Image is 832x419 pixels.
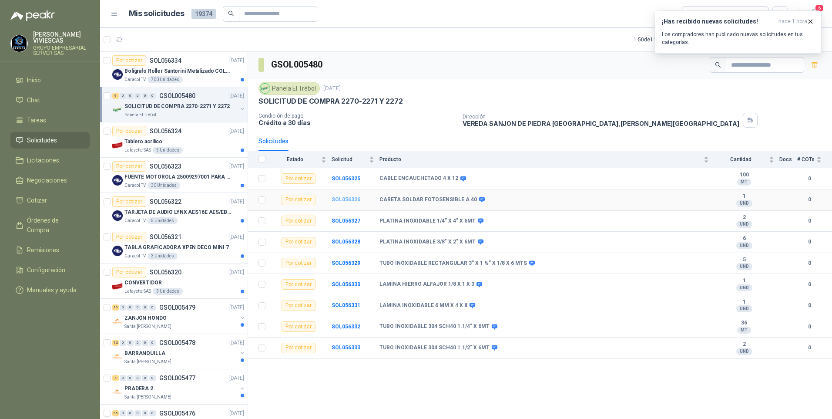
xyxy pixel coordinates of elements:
div: Por cotizar [112,161,146,172]
b: TUBO INOXIDABLE 304 SCH40 1.1/2" X 6MT [379,345,490,351]
b: SOL056331 [332,302,360,308]
div: 0 [127,340,134,346]
a: Órdenes de Compra [10,212,90,238]
div: 0 [127,304,134,311]
a: Negociaciones [10,172,90,189]
div: 0 [142,93,148,99]
a: SOL056327 [332,218,360,224]
b: SOL056325 [332,176,360,182]
p: [DATE] [229,374,244,382]
div: Por cotizar [282,321,315,332]
p: Tablero acrílico [124,138,162,146]
b: SOL056330 [332,281,360,287]
img: Company Logo [112,175,123,186]
b: 6 [714,235,774,242]
span: 19374 [191,9,216,19]
div: 0 [142,410,148,416]
div: 5 Unidades [153,147,183,154]
div: Por cotizar [112,196,146,207]
th: Docs [779,151,797,168]
b: CABLE ENCAUCHETADO 4 X 12 [379,175,458,182]
b: 0 [797,217,822,225]
b: 0 [797,323,822,331]
span: Producto [379,156,702,162]
span: 6 [815,4,824,12]
a: Por cotizarSOL056323[DATE] Company LogoFUENTE MOTOROLA 25009297001 PARA EP450Caracol TV30 Unidades [100,158,248,193]
div: 0 [134,93,141,99]
div: 96 [112,410,119,416]
div: Por cotizar [282,279,315,290]
a: SOL056332 [332,324,360,330]
div: 0 [120,375,126,381]
div: 12 [112,340,119,346]
p: CONVERTIDOR [124,279,162,287]
div: UND [736,284,752,291]
b: CARETA SOLDAR FOTOSENSIBLE A 40 [379,196,477,203]
div: UND [736,200,752,207]
p: GSOL005477 [159,375,195,381]
a: 12 0 0 0 0 0 GSOL005478[DATE] Company LogoBARRANQUILLASanta [PERSON_NAME] [112,338,246,365]
img: Company Logo [112,246,123,256]
b: 1 [714,277,774,284]
div: 0 [120,304,126,311]
p: SOL056322 [150,199,181,205]
p: GSOL005480 [159,93,195,99]
img: Company Logo [112,316,123,327]
div: 3 Unidades [153,288,183,295]
a: Por cotizarSOL056321[DATE] Company LogoTABLA GRAFICADORA XPEN DECO MINI 7Caracol TV3 Unidades [100,228,248,264]
a: Tareas [10,112,90,128]
span: Chat [27,95,40,105]
div: 1 - 50 de 11313 [634,33,693,47]
div: 4 [112,375,119,381]
b: LAMINA HIERRO ALFAJOR 1/8 X 1 X 3 [379,281,474,288]
div: 3 Unidades [148,253,178,260]
p: SOL056324 [150,128,181,134]
div: UND [736,305,752,312]
a: Manuales y ayuda [10,282,90,298]
p: GRUPO EMPRESARIAL SERVER SAS [33,45,90,56]
a: Por cotizarSOL056334[DATE] Company LogoBolígrafo Roller Santorini Metalizado COLOR MORADO 1logoCa... [100,52,248,87]
div: 0 [142,304,148,311]
b: TUBO INOXIDABLE 304 SCH40 1.1/4" X 6MT [379,323,490,330]
th: Estado [271,151,332,168]
p: VEREDA SANJON DE PIEDRA [GEOGRAPHIC_DATA] , [PERSON_NAME][GEOGRAPHIC_DATA] [463,120,739,127]
div: Por cotizar [282,301,315,311]
div: 30 Unidades [148,182,180,189]
p: [DATE] [323,84,341,93]
span: Configuración [27,265,65,275]
a: Inicio [10,72,90,88]
b: SOL056329 [332,260,360,266]
span: Solicitud [332,156,367,162]
div: 9 [112,93,119,99]
p: SOL056321 [150,234,181,240]
p: ZANJÓN HONDO [124,314,167,322]
div: UND [736,263,752,270]
b: 36 [714,320,774,327]
div: UND [736,221,752,228]
span: Manuales y ayuda [27,285,77,295]
th: Solicitud [332,151,379,168]
p: PRADERA 2 [124,385,153,393]
span: Solicitudes [27,135,57,145]
div: MT [737,179,751,186]
div: Por cotizar [282,343,315,353]
span: # COTs [797,156,815,162]
p: [DATE] [229,127,244,135]
a: Configuración [10,262,90,278]
p: Caracol TV [124,217,146,224]
span: search [228,10,234,17]
img: Company Logo [112,140,123,150]
span: Inicio [27,75,41,85]
p: [DATE] [229,162,244,171]
a: Chat [10,92,90,108]
div: 0 [134,340,141,346]
p: Bolígrafo Roller Santorini Metalizado COLOR MORADO 1logo [124,67,233,75]
p: SOL056320 [150,269,181,275]
a: SOL056326 [332,196,360,203]
span: Negociaciones [27,176,67,185]
p: [DATE] [229,57,244,65]
div: UND [736,242,752,249]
